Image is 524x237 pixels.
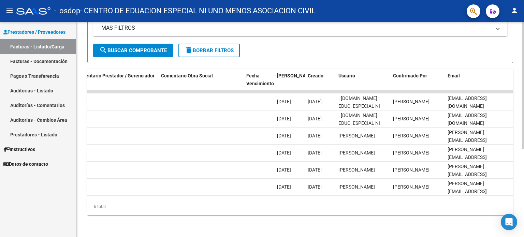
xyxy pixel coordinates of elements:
[99,46,107,54] mat-icon: search
[308,116,322,121] span: [DATE]
[338,95,380,117] span: . [DOMAIN_NAME] EDUC. ESPECIAL NI UNO MENOS
[158,69,244,99] datatable-header-cell: Comentario Obra Social
[393,116,430,121] span: [PERSON_NAME]
[448,113,487,126] span: [EMAIL_ADDRESS][DOMAIN_NAME]
[3,146,35,153] span: Instructivos
[161,73,213,78] span: Comentario Obra Social
[277,150,291,155] span: [DATE]
[76,73,155,78] span: Comentario Prestador / Gerenciador
[448,130,487,151] span: [PERSON_NAME][EMAIL_ADDRESS][DOMAIN_NAME]
[274,69,305,99] datatable-header-cell: Fecha Confimado
[308,167,322,173] span: [DATE]
[80,3,316,18] span: - CENTRO DE EDUACION ESPECIAL NI UNO MENOS ASOCIACION CIVIL
[305,69,336,99] datatable-header-cell: Creado
[277,99,291,104] span: [DATE]
[510,6,519,15] mat-icon: person
[393,150,430,155] span: [PERSON_NAME]
[308,73,323,78] span: Creado
[178,44,240,57] button: Borrar Filtros
[448,147,487,168] span: [PERSON_NAME][EMAIL_ADDRESS][DOMAIN_NAME]
[308,133,322,138] span: [DATE]
[338,113,380,134] span: . [DOMAIN_NAME] EDUC. ESPECIAL NI UNO MENOS
[501,214,517,230] div: Open Intercom Messenger
[393,167,430,173] span: [PERSON_NAME]
[5,6,14,15] mat-icon: menu
[338,184,375,190] span: [PERSON_NAME]
[393,73,427,78] span: Confirmado Por
[54,3,80,18] span: - osdop
[308,150,322,155] span: [DATE]
[338,150,375,155] span: [PERSON_NAME]
[338,167,375,173] span: [PERSON_NAME]
[393,133,430,138] span: [PERSON_NAME]
[185,46,193,54] mat-icon: delete
[3,28,65,36] span: Prestadores / Proveedores
[448,181,487,202] span: [PERSON_NAME][EMAIL_ADDRESS][DOMAIN_NAME]
[338,133,375,138] span: [PERSON_NAME]
[448,95,487,109] span: [EMAIL_ADDRESS][DOMAIN_NAME]
[445,69,513,99] datatable-header-cell: Email
[73,69,158,99] datatable-header-cell: Comentario Prestador / Gerenciador
[393,184,430,190] span: [PERSON_NAME]
[448,164,487,185] span: [PERSON_NAME][EMAIL_ADDRESS][DOMAIN_NAME]
[185,47,234,54] span: Borrar Filtros
[3,160,48,168] span: Datos de contacto
[336,69,390,99] datatable-header-cell: Usuario
[338,73,355,78] span: Usuario
[393,99,430,104] span: [PERSON_NAME]
[390,69,445,99] datatable-header-cell: Confirmado Por
[277,116,291,121] span: [DATE]
[277,133,291,138] span: [DATE]
[308,99,322,104] span: [DATE]
[93,44,173,57] button: Buscar Comprobante
[277,167,291,173] span: [DATE]
[277,184,291,190] span: [DATE]
[93,20,507,36] mat-expansion-panel-header: MAS FILTROS
[448,73,460,78] span: Email
[87,198,513,215] div: 6 total
[244,69,274,99] datatable-header-cell: Fecha Vencimiento
[246,73,274,86] span: Fecha Vencimiento
[99,47,167,54] span: Buscar Comprobante
[277,73,314,78] span: [PERSON_NAME]
[101,24,491,32] mat-panel-title: MAS FILTROS
[308,184,322,190] span: [DATE]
